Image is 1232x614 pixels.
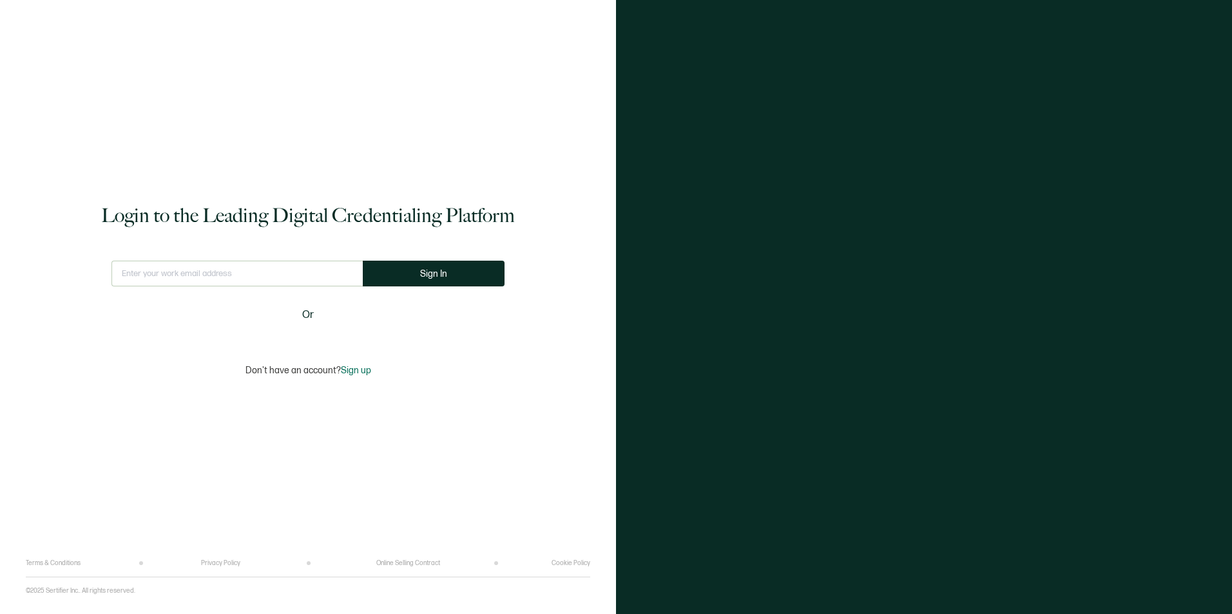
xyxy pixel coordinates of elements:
button: Sign In [363,261,505,286]
span: Sign In [420,269,447,279]
span: Or [302,307,314,323]
input: Enter your work email address [111,261,363,286]
a: Privacy Policy [201,559,240,567]
a: Terms & Conditions [26,559,81,567]
p: ©2025 Sertifier Inc.. All rights reserved. [26,587,135,595]
p: Don't have an account? [245,365,371,376]
span: Sign up [341,365,371,376]
h1: Login to the Leading Digital Credentialing Platform [101,203,515,228]
a: Cookie Policy [552,559,590,567]
a: Online Selling Contract [376,559,440,567]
